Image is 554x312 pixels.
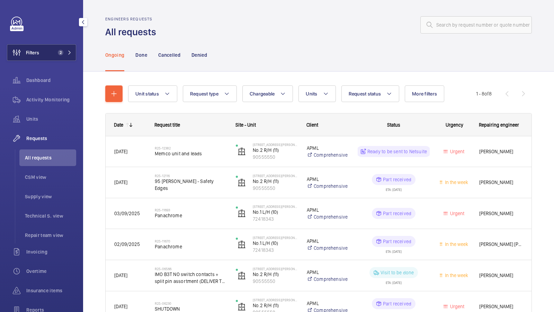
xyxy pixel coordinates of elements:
p: Part received [383,210,411,217]
h2: R25-11670 [155,239,227,243]
span: Chargeable [250,91,275,97]
span: Dashboard [26,77,76,84]
p: APML [307,238,349,245]
img: elevator.svg [238,147,246,156]
a: Comprehensive [307,213,349,220]
p: No.1 L/H (10) [253,209,298,215]
span: [DATE] [114,273,127,278]
span: More filters [412,91,437,97]
span: 95 [PERSON_NAME] - Safety Edges [155,178,227,192]
span: Urgent [449,304,464,309]
h2: Engineers requests [105,17,160,21]
p: Ongoing [105,52,124,58]
p: [STREET_ADDRESS][PERSON_NAME] [253,204,298,209]
p: [STREET_ADDRESS][PERSON_NAME] [253,174,298,178]
span: [DATE] [114,304,127,309]
button: Units [298,85,336,102]
span: Supply view [25,193,76,200]
span: 1 - 8 8 [476,91,492,96]
span: Panachrome [155,212,227,219]
a: Comprehensive [307,152,349,158]
p: No.2 R/H (11) [253,178,298,185]
p: APML [307,300,349,307]
span: Requests [26,135,76,142]
div: ETA: [DATE] [386,247,402,253]
span: Repair team view [25,232,76,239]
span: Memco unit and leads [155,150,227,157]
p: APML [307,176,349,183]
p: APML [307,269,349,276]
p: Visit to be done [381,269,414,276]
span: Insurance items [26,287,76,294]
span: Site - Unit [235,122,256,128]
span: Overtime [26,268,76,275]
span: [PERSON_NAME] [479,272,523,279]
p: 72418343 [253,247,298,254]
span: Units [26,116,76,122]
p: No.2 R/H (11) [253,147,298,154]
p: 72418343 [253,215,298,222]
img: elevator.svg [238,303,246,311]
p: [STREET_ADDRESS][PERSON_NAME] [253,267,298,271]
button: More filters [405,85,444,102]
span: IMO B3T NO switch contacts + split pin assortment (DELIVER TO SITE) [155,271,227,285]
p: Cancelled [158,52,180,58]
img: elevator.svg [238,240,246,249]
div: ETA: [DATE] [386,185,402,191]
span: Urgent [449,149,464,154]
span: Units [306,91,317,97]
p: Part received [383,238,411,245]
span: Client [306,122,318,128]
h2: R25-12116 [155,174,227,178]
span: Panachrome [155,243,227,250]
p: Done [135,52,147,58]
p: 90555550 [253,185,298,192]
span: [DATE] [114,149,127,154]
span: [PERSON_NAME] [479,303,523,311]
span: Technical S. view [25,212,76,219]
span: Status [387,122,400,128]
p: Part received [383,176,411,183]
span: In the week [444,241,468,247]
p: No.1 L/H (10) [253,240,298,247]
div: ETA: [DATE] [386,278,402,284]
button: Unit status [128,85,177,102]
h2: R25-12382 [155,146,227,150]
span: Request status [349,91,381,97]
h2: R25-06230 [155,301,227,305]
button: Chargeable [242,85,293,102]
p: [STREET_ADDRESS][PERSON_NAME] [253,143,298,147]
img: elevator.svg [238,272,246,280]
span: CSM view [25,174,76,181]
span: In the week [444,180,468,185]
p: No.2 R/H (11) [253,302,298,309]
a: Comprehensive [307,276,349,283]
span: of [484,91,489,97]
a: Comprehensive [307,245,349,251]
p: Denied [191,52,207,58]
span: [PERSON_NAME] [479,148,523,156]
span: 03/09/2025 [114,211,140,216]
span: 02/09/2025 [114,241,140,247]
span: Filters [26,49,39,56]
input: Search by request number or quote number [420,16,532,34]
h2: R25-06566 [155,267,227,271]
span: Request type [190,91,218,97]
button: Filters2 [7,44,76,61]
button: Request type [183,85,237,102]
p: APML [307,207,349,213]
p: 90555550 [253,154,298,160]
p: APML [307,145,349,152]
p: Ready to be sent to Netsuite [367,148,427,155]
span: [PERSON_NAME] [479,210,523,218]
span: Repairing engineer [479,122,519,128]
h2: R25-11693 [155,208,227,212]
span: All requests [25,154,76,161]
span: In the week [444,273,468,278]
button: Request status [341,85,400,102]
p: [STREET_ADDRESS][PERSON_NAME] [253,236,298,240]
p: Part received [383,300,411,307]
span: Urgent [449,211,464,216]
span: [PERSON_NAME] [479,178,523,186]
span: Activity Monitoring [26,96,76,103]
